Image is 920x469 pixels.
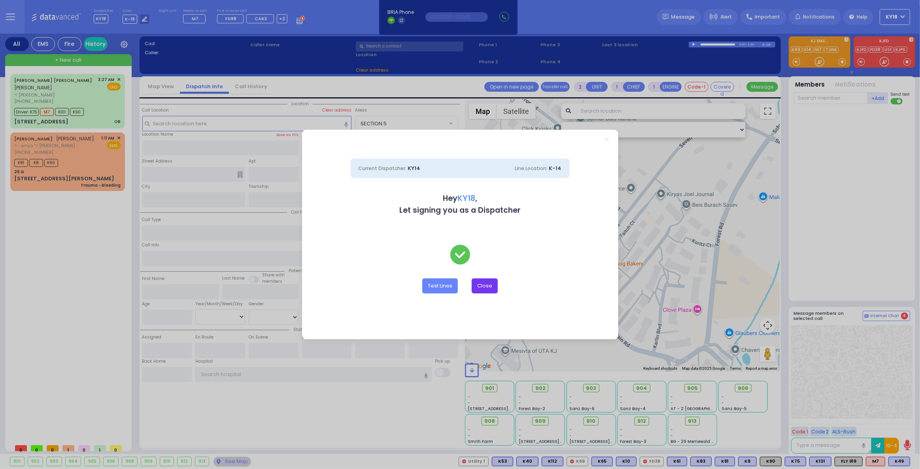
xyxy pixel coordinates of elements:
[515,165,548,172] span: Line Location:
[408,165,421,172] span: KY14
[605,137,609,142] a: Close
[443,193,477,204] b: Hey ,
[359,165,407,172] span: Current Dispatcher:
[399,205,521,216] b: Let signing you as a Dispatcher
[549,165,562,172] span: K-14
[422,278,458,293] button: Test Lines
[457,193,475,204] span: KY18
[472,278,498,293] button: Close
[450,245,470,265] img: check-green.svg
